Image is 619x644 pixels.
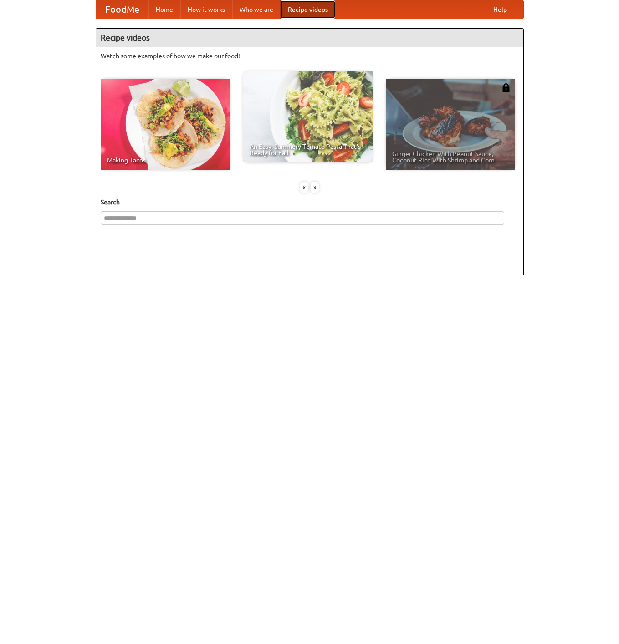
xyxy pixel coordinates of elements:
h4: Recipe videos [96,29,523,47]
a: An Easy, Summery Tomato Pasta That's Ready for Fall [243,71,373,162]
span: An Easy, Summery Tomato Pasta That's Ready for Fall [250,143,366,156]
a: Recipe videos [281,0,335,19]
img: 483408.png [501,83,511,92]
div: « [300,182,308,193]
a: FoodMe [96,0,148,19]
a: Help [486,0,514,19]
p: Watch some examples of how we make our food! [101,51,519,61]
a: Making Tacos [101,79,230,170]
span: Making Tacos [107,157,224,163]
div: » [311,182,319,193]
h5: Search [101,198,519,207]
a: Who we are [232,0,281,19]
a: Home [148,0,180,19]
a: How it works [180,0,232,19]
